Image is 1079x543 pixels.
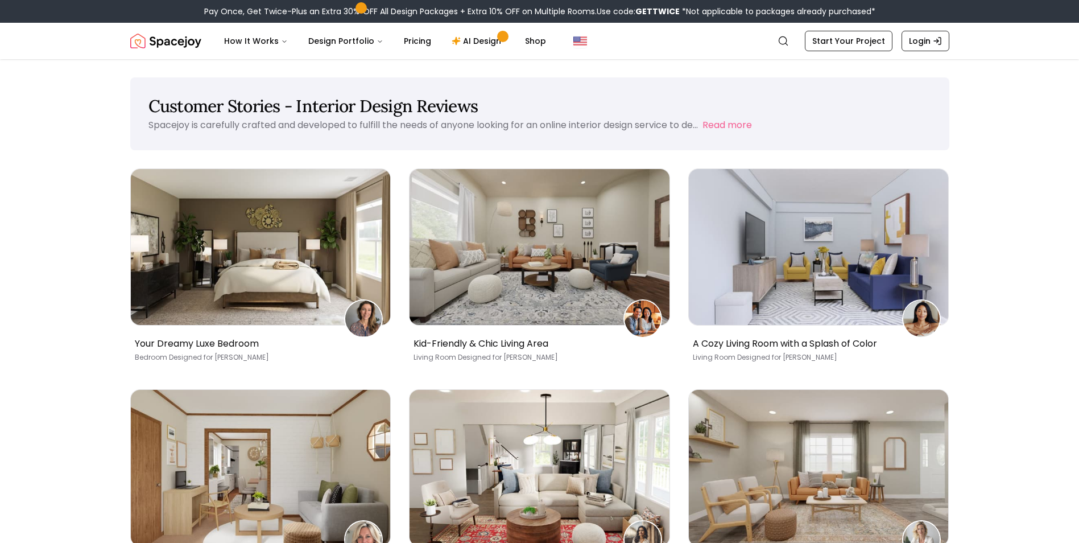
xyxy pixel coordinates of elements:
nav: Main [215,30,555,52]
span: Designed for [169,352,213,362]
button: How It Works [215,30,297,52]
img: Theresa Viglizzo [625,301,661,337]
a: Kid-Friendly & Chic Living AreaTheresa ViglizzoKid-Friendly & Chic Living AreaLiving Room Designe... [409,168,670,371]
a: Shop [516,30,555,52]
a: Login [902,31,949,51]
a: Your Dreamy Luxe BedroomCharlene SimmonsYour Dreamy Luxe BedroomBedroom Designed for [PERSON_NAME] [130,168,391,371]
p: Spacejoy is carefully crafted and developed to fulfill the needs of anyone looking for an online ... [148,118,698,131]
b: GETTWICE [635,6,680,17]
button: Design Portfolio [299,30,392,52]
span: *Not applicable to packages already purchased* [680,6,875,17]
img: Charlene Simmons [345,301,382,337]
a: Pricing [395,30,440,52]
img: United States [573,34,587,48]
a: AI Design [443,30,514,52]
p: Living Room [PERSON_NAME] [414,353,661,362]
p: Kid-Friendly & Chic Living Area [414,337,661,351]
div: Pay Once, Get Twice-Plus an Extra 30% OFF All Design Packages + Extra 10% OFF on Multiple Rooms. [204,6,875,17]
a: A Cozy Living Room with a Splash of ColorRASHEEDAH JONESA Cozy Living Room with a Splash of Color... [688,168,949,371]
p: A Cozy Living Room with a Splash of Color [693,337,940,351]
span: Use code: [597,6,680,17]
p: Bedroom [PERSON_NAME] [135,353,382,362]
a: Spacejoy [130,30,201,52]
h1: Customer Stories - Interior Design Reviews [148,96,931,116]
a: Start Your Project [805,31,892,51]
button: Read more [702,118,752,132]
nav: Global [130,23,949,59]
span: Designed for [737,352,781,362]
p: Your Dreamy Luxe Bedroom [135,337,382,351]
img: Spacejoy Logo [130,30,201,52]
p: Living Room [PERSON_NAME] [693,353,940,362]
span: Designed for [458,352,502,362]
img: RASHEEDAH JONES [903,301,940,337]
